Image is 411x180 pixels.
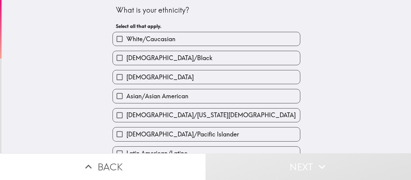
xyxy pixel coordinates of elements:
[113,127,300,141] button: [DEMOGRAPHIC_DATA]/Pacific Islander
[126,92,188,100] span: Asian/Asian American
[116,23,297,29] h6: Select all that apply.
[113,51,300,65] button: [DEMOGRAPHIC_DATA]/Black
[205,153,411,180] button: Next
[113,147,300,160] button: Latin American/Latino
[113,32,300,46] button: White/Caucasian
[126,130,239,139] span: [DEMOGRAPHIC_DATA]/Pacific Islander
[126,149,187,157] span: Latin American/Latino
[113,70,300,84] button: [DEMOGRAPHIC_DATA]
[126,54,212,62] span: [DEMOGRAPHIC_DATA]/Black
[113,89,300,103] button: Asian/Asian American
[126,35,175,43] span: White/Caucasian
[116,5,297,15] div: What is your ethnicity?
[126,111,296,119] span: [DEMOGRAPHIC_DATA]/[US_STATE][DEMOGRAPHIC_DATA]
[113,108,300,122] button: [DEMOGRAPHIC_DATA]/[US_STATE][DEMOGRAPHIC_DATA]
[126,73,194,81] span: [DEMOGRAPHIC_DATA]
